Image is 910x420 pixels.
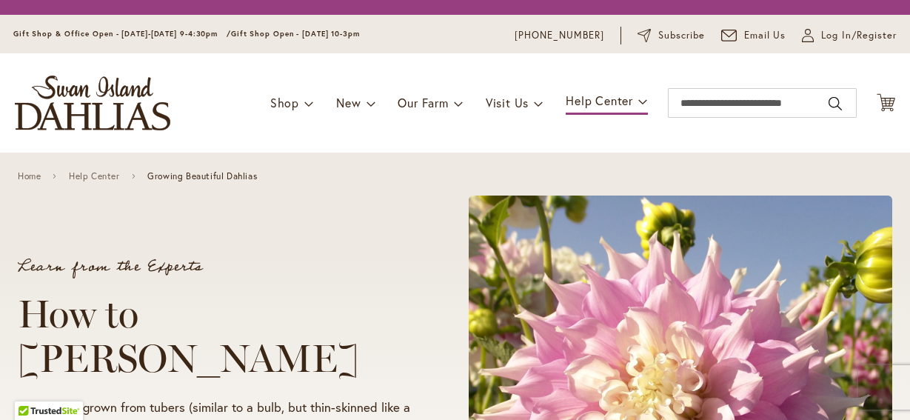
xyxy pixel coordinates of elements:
span: Subscribe [658,28,705,43]
span: Shop [270,95,299,110]
span: Email Us [744,28,786,43]
a: Email Us [721,28,786,43]
span: Growing Beautiful Dahlias [147,171,257,181]
span: Our Farm [398,95,448,110]
h1: How to [PERSON_NAME] [18,292,412,381]
span: Help Center [566,93,633,108]
a: Log In/Register [802,28,897,43]
a: store logo [15,76,170,130]
span: Gift Shop Open - [DATE] 10-3pm [231,29,360,39]
span: Gift Shop & Office Open - [DATE]-[DATE] 9-4:30pm / [13,29,231,39]
span: New [336,95,361,110]
a: Help Center [69,171,120,181]
span: Log In/Register [821,28,897,43]
a: Subscribe [638,28,705,43]
a: Home [18,171,41,181]
span: Visit Us [486,95,529,110]
p: Learn from the Experts [18,259,412,274]
a: [PHONE_NUMBER] [515,28,604,43]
